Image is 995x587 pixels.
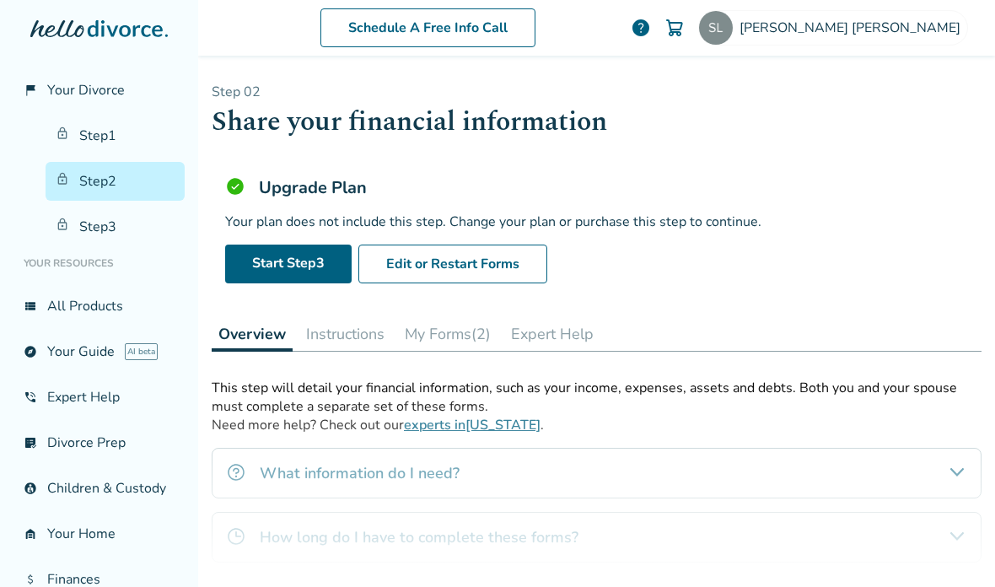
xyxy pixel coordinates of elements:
h1: Share your financial information [212,101,982,143]
span: [PERSON_NAME] [PERSON_NAME] [740,19,967,37]
img: Cart [664,18,685,38]
img: starlin.lopez@outlook.com [699,11,733,45]
a: Step1 [46,116,185,155]
a: Start Step3 [225,245,352,283]
a: garage_homeYour Home [13,514,185,553]
span: account_child [24,482,37,495]
span: phone_in_talk [24,390,37,404]
span: list_alt_check [24,436,37,450]
li: Your Resources [13,246,185,280]
a: Step2 [46,162,185,201]
a: view_listAll Products [13,287,185,326]
p: Step 0 2 [212,83,982,101]
button: Overview [212,317,293,352]
span: view_list [24,299,37,313]
iframe: Chat Widget [911,506,995,587]
a: Step3 [46,207,185,246]
span: attach_money [24,573,37,586]
a: flag_2Your Divorce [13,71,185,110]
span: flag_2 [24,83,37,97]
a: exploreYour GuideAI beta [13,332,185,371]
button: Expert Help [504,317,600,351]
h5: Upgrade Plan [259,176,367,199]
span: garage_home [24,527,37,541]
a: list_alt_checkDivorce Prep [13,423,185,462]
button: Instructions [299,317,391,351]
span: Your Divorce [47,81,125,100]
a: account_childChildren & Custody [13,469,185,508]
button: Edit or Restart Forms [358,245,547,283]
button: My Forms(2) [398,317,497,351]
a: help [631,18,651,38]
div: Your plan does not include this step. Change your plan or purchase this step to continue. [225,213,968,231]
a: phone_in_talkExpert Help [13,378,185,417]
span: AI beta [125,343,158,360]
span: explore [24,345,37,358]
a: Schedule A Free Info Call [320,8,535,47]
